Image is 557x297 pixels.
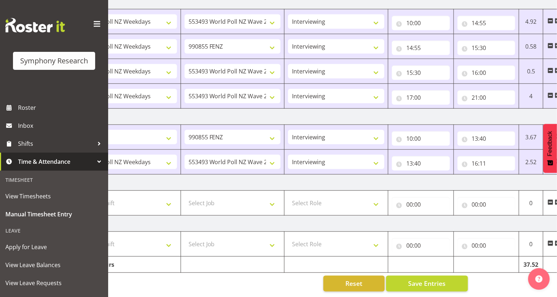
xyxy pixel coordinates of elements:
[5,18,65,32] img: Rosterit website logo
[457,131,516,146] input: Click to select...
[2,256,106,274] a: View Leave Balances
[392,16,450,30] input: Click to select...
[519,59,543,84] td: 0.5
[408,279,446,288] span: Save Entries
[519,84,543,109] td: 4
[392,238,450,253] input: Click to select...
[392,66,450,80] input: Click to select...
[18,156,94,167] span: Time & Attendance
[2,274,106,292] a: View Leave Requests
[457,156,516,171] input: Click to select...
[5,260,103,270] span: View Leave Balances
[392,41,450,55] input: Click to select...
[5,242,103,252] span: Apply for Leave
[18,120,105,131] span: Inbox
[392,90,450,105] input: Click to select...
[2,172,106,187] div: Timesheet
[457,90,516,105] input: Click to select...
[519,9,543,34] td: 4.92
[386,276,468,292] button: Save Entries
[345,279,362,288] span: Reset
[392,131,450,146] input: Click to select...
[18,102,105,113] span: Roster
[5,278,103,288] span: View Leave Requests
[323,276,385,292] button: Reset
[2,187,106,205] a: View Timesheets
[5,191,103,202] span: View Timesheets
[457,16,516,30] input: Click to select...
[457,197,516,212] input: Click to select...
[2,223,106,238] div: Leave
[2,205,106,223] a: Manual Timesheet Entry
[519,257,543,273] td: 37.52
[457,41,516,55] input: Click to select...
[519,34,543,59] td: 0.58
[18,138,94,149] span: Shifts
[77,257,181,273] td: Total Hours
[535,275,543,283] img: help-xxl-2.png
[543,124,557,173] button: Feedback - Show survey
[20,55,88,66] div: Symphony Research
[519,125,543,150] td: 3.67
[5,209,103,220] span: Manual Timesheet Entry
[392,197,450,212] input: Click to select...
[392,156,450,171] input: Click to select...
[519,191,543,216] td: 0
[547,131,553,156] span: Feedback
[2,238,106,256] a: Apply for Leave
[457,238,516,253] input: Click to select...
[519,232,543,257] td: 0
[457,66,516,80] input: Click to select...
[519,150,543,175] td: 2.52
